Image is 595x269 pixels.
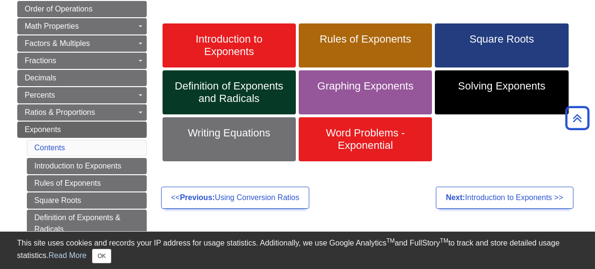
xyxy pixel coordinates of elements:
span: Math Properties [25,22,79,30]
a: Writing Equations [163,117,296,161]
a: Rules of Exponents [27,175,147,191]
a: Next:Introduction to Exponents >> [436,187,573,209]
sup: TM [386,237,395,244]
a: Definition of Exponents and Radicals [163,70,296,114]
a: Factors & Multiples [17,35,147,52]
span: Factors & Multiples [25,39,90,47]
button: Close [92,249,111,263]
strong: Next: [446,193,465,202]
span: Writing Equations [170,127,289,139]
a: Square Roots [27,192,147,209]
a: Introduction to Exponents [163,23,296,67]
span: Graphing Exponents [306,80,425,92]
a: Exponents [17,122,147,138]
span: Decimals [25,74,57,82]
a: Ratios & Proportions [17,104,147,121]
a: <<Previous:Using Conversion Ratios [161,187,310,209]
a: Read More [48,251,86,259]
a: Square Roots [435,23,568,67]
span: Exponents [25,125,61,134]
a: Graphing Exponents [299,70,432,114]
span: Percents [25,91,55,99]
span: Square Roots [442,33,561,45]
a: Rules of Exponents [299,23,432,67]
a: Solving Exponents [435,70,568,114]
a: Math Properties [17,18,147,34]
span: Order of Operations [25,5,93,13]
a: Percents [17,87,147,103]
a: Decimals [17,70,147,86]
a: Contents [35,144,65,152]
a: Definition of Exponents & Radicals [27,210,147,237]
span: Definition of Exponents and Radicals [170,80,289,105]
span: Word Problems - Exponential [306,127,425,152]
a: Fractions [17,53,147,69]
sup: TM [440,237,448,244]
a: Back to Top [562,112,593,124]
span: Rules of Exponents [306,33,425,45]
span: Solving Exponents [442,80,561,92]
span: Ratios & Proportions [25,108,95,116]
a: Order of Operations [17,1,147,17]
span: Introduction to Exponents [170,33,289,58]
strong: Previous: [180,193,215,202]
a: Introduction to Exponents [27,158,147,174]
a: Word Problems - Exponential [299,117,432,161]
div: This site uses cookies and records your IP address for usage statistics. Additionally, we use Goo... [17,237,578,263]
span: Fractions [25,56,57,65]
